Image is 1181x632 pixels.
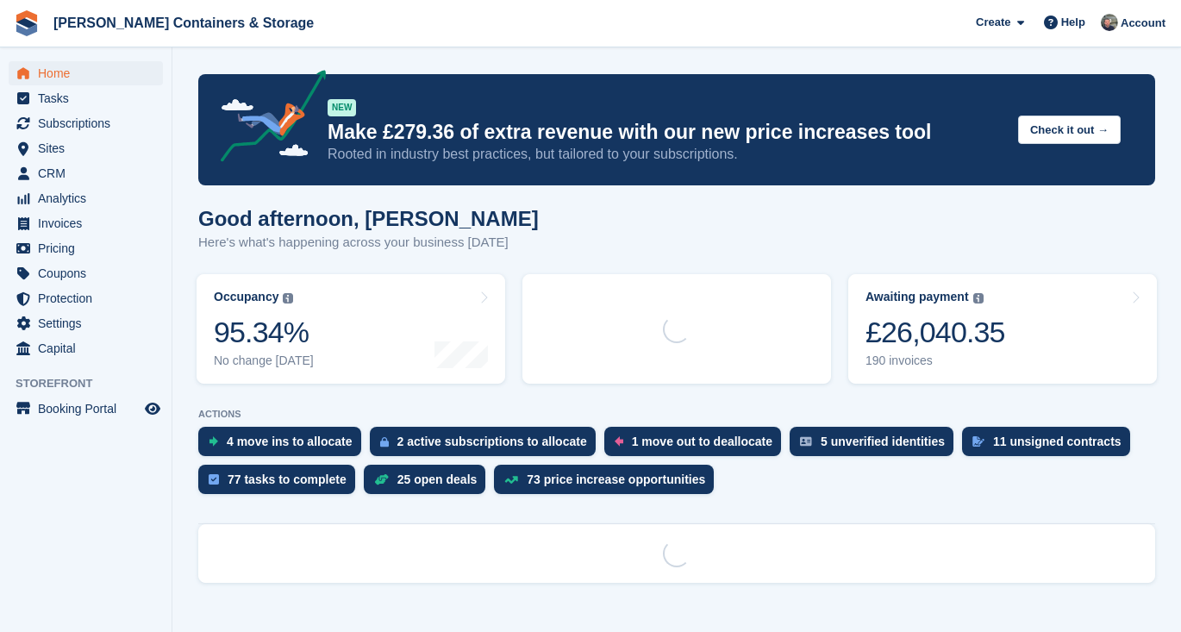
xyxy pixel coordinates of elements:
span: Pricing [38,236,141,260]
img: Adam Greenhalgh [1101,14,1118,31]
a: menu [9,136,163,160]
a: Occupancy 95.34% No change [DATE] [197,274,505,384]
img: deal-1b604bf984904fb50ccaf53a9ad4b4a5d6e5aea283cecdc64d6e3604feb123c2.svg [374,473,389,485]
a: menu [9,161,163,185]
a: menu [9,336,163,360]
span: Account [1121,15,1165,32]
a: menu [9,236,163,260]
a: 73 price increase opportunities [494,465,722,503]
a: Preview store [142,398,163,419]
img: active_subscription_to_allocate_icon-d502201f5373d7db506a760aba3b589e785aa758c864c3986d89f69b8ff3... [380,436,389,447]
div: 4 move ins to allocate [227,435,353,448]
a: menu [9,311,163,335]
span: Settings [38,311,141,335]
span: Create [976,14,1010,31]
span: Help [1061,14,1085,31]
img: contract_signature_icon-13c848040528278c33f63329250d36e43548de30e8caae1d1a13099fd9432cc5.svg [972,436,984,447]
div: 11 unsigned contracts [993,435,1122,448]
span: CRM [38,161,141,185]
img: stora-icon-8386f47178a22dfd0bd8f6a31ec36ba5ce8667c1dd55bd0f319d3a0aa187defe.svg [14,10,40,36]
a: menu [9,261,163,285]
a: menu [9,286,163,310]
img: move_ins_to_allocate_icon-fdf77a2bb77ea45bf5b3d319d69a93e2d87916cf1d5bf7949dd705db3b84f3ca.svg [209,436,218,447]
div: 95.34% [214,315,314,350]
span: Subscriptions [38,111,141,135]
img: icon-info-grey-7440780725fd019a000dd9b08b2336e03edf1995a4989e88bcd33f0948082b44.svg [283,293,293,303]
div: Occupancy [214,290,278,304]
a: 1 move out to deallocate [604,427,790,465]
div: Awaiting payment [865,290,969,304]
img: task-75834270c22a3079a89374b754ae025e5fb1db73e45f91037f5363f120a921f8.svg [209,474,219,485]
div: £26,040.35 [865,315,1005,350]
img: move_outs_to_deallocate_icon-f764333ba52eb49d3ac5e1228854f67142a1ed5810a6f6cc68b1a99e826820c5.svg [615,436,623,447]
a: 77 tasks to complete [198,465,364,503]
div: 1 move out to deallocate [632,435,772,448]
span: Coupons [38,261,141,285]
h1: Good afternoon, [PERSON_NAME] [198,207,539,230]
span: Storefront [16,375,172,392]
p: Rooted in industry best practices, but tailored to your subscriptions. [328,145,1004,164]
span: Invoices [38,211,141,235]
div: No change [DATE] [214,354,314,368]
span: Booking Portal [38,397,141,421]
span: Protection [38,286,141,310]
p: Make £279.36 of extra revenue with our new price increases tool [328,120,1004,145]
a: menu [9,61,163,85]
span: Tasks [38,86,141,110]
button: Check it out → [1018,116,1121,144]
div: 77 tasks to complete [228,472,347,486]
a: menu [9,86,163,110]
div: 73 price increase opportunities [527,472,705,486]
span: Home [38,61,141,85]
p: Here's what's happening across your business [DATE] [198,233,539,253]
div: NEW [328,99,356,116]
a: menu [9,111,163,135]
span: Sites [38,136,141,160]
div: 2 active subscriptions to allocate [397,435,587,448]
img: price_increase_opportunities-93ffe204e8149a01c8c9dc8f82e8f89637d9d84a8eef4429ea346261dce0b2c0.svg [504,476,518,484]
div: 25 open deals [397,472,478,486]
img: price-adjustments-announcement-icon-8257ccfd72463d97f412b2fc003d46551f7dbcb40ab6d574587a9cd5c0d94... [206,70,327,168]
img: icon-info-grey-7440780725fd019a000dd9b08b2336e03edf1995a4989e88bcd33f0948082b44.svg [973,293,984,303]
img: verify_identity-adf6edd0f0f0b5bbfe63781bf79b02c33cf7c696d77639b501bdc392416b5a36.svg [800,436,812,447]
span: Capital [38,336,141,360]
a: menu [9,186,163,210]
a: Awaiting payment £26,040.35 190 invoices [848,274,1157,384]
span: Analytics [38,186,141,210]
a: 2 active subscriptions to allocate [370,427,604,465]
a: 11 unsigned contracts [962,427,1139,465]
div: 5 unverified identities [821,435,945,448]
p: ACTIONS [198,409,1155,420]
a: [PERSON_NAME] Containers & Storage [47,9,321,37]
a: 5 unverified identities [790,427,962,465]
div: 190 invoices [865,354,1005,368]
a: 25 open deals [364,465,495,503]
a: menu [9,397,163,421]
a: 4 move ins to allocate [198,427,370,465]
a: menu [9,211,163,235]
